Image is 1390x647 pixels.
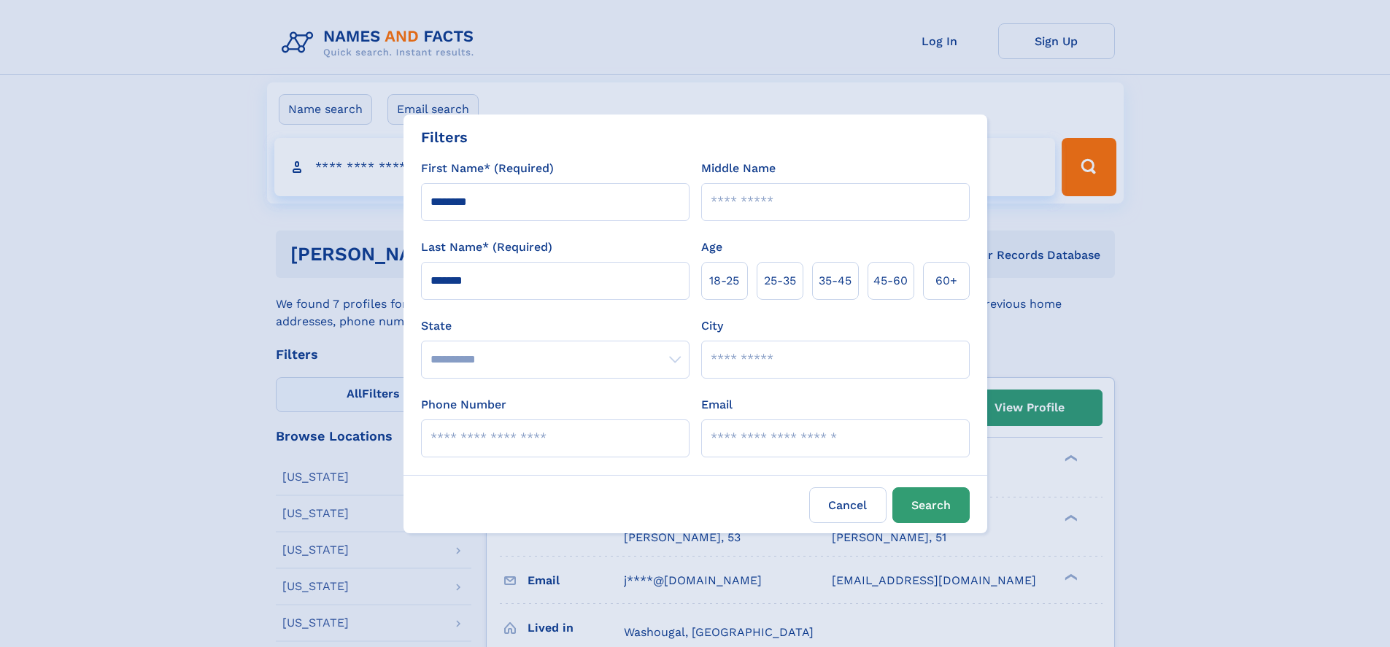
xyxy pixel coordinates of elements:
[701,160,776,177] label: Middle Name
[935,272,957,290] span: 60+
[421,396,506,414] label: Phone Number
[701,239,722,256] label: Age
[873,272,908,290] span: 45‑60
[421,317,690,335] label: State
[421,160,554,177] label: First Name* (Required)
[421,239,552,256] label: Last Name* (Required)
[421,126,468,148] div: Filters
[701,317,723,335] label: City
[709,272,739,290] span: 18‑25
[809,487,887,523] label: Cancel
[701,396,733,414] label: Email
[819,272,852,290] span: 35‑45
[764,272,796,290] span: 25‑35
[892,487,970,523] button: Search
